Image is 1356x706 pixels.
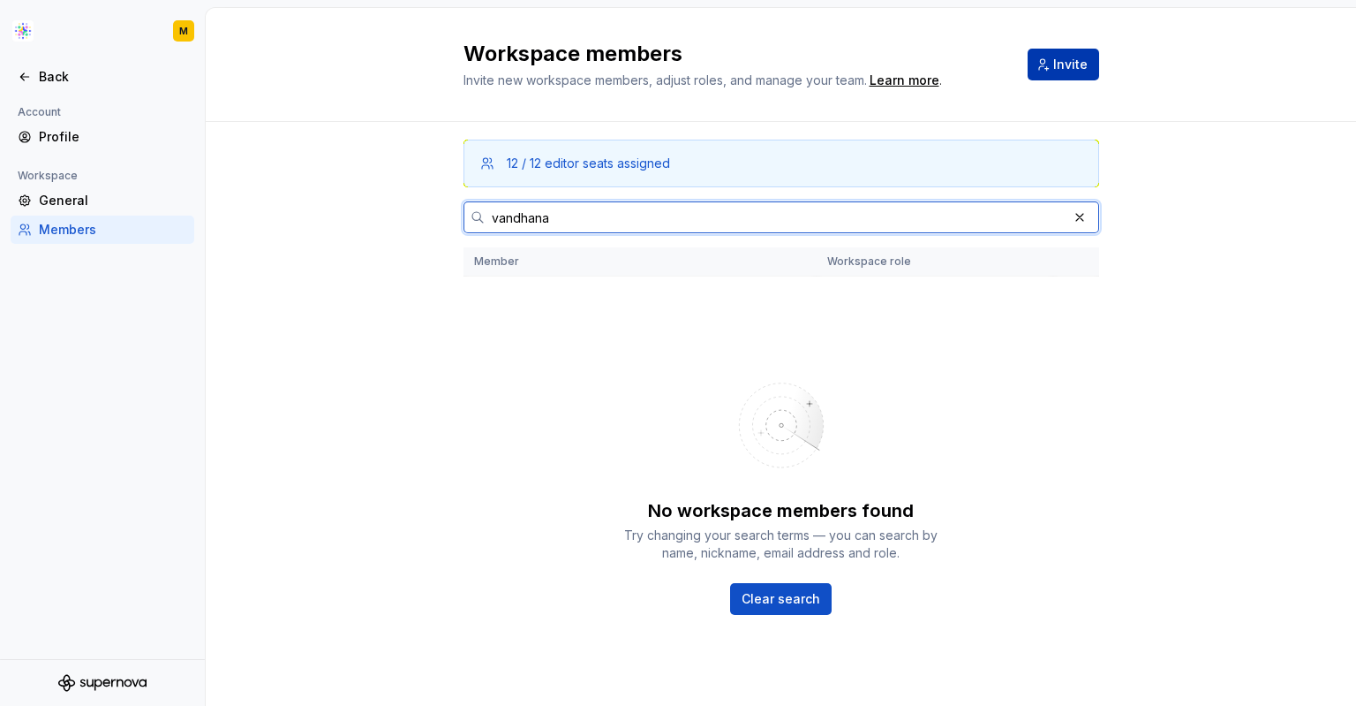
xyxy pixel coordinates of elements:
[648,498,914,523] div: No workspace members found
[11,216,194,244] a: Members
[463,72,867,87] span: Invite new workspace members, adjust roles, and manage your team.
[11,123,194,151] a: Profile
[11,165,85,186] div: Workspace
[4,11,201,50] button: M
[463,40,1006,68] h2: Workspace members
[39,68,187,86] div: Back
[12,20,34,42] img: b2369ad3-f38c-46c1-b2a2-f2452fdbdcd2.png
[39,221,187,239] div: Members
[622,527,940,562] div: Try changing your search terms — you can search by name, nickname, email address and role.
[463,247,817,277] th: Member
[58,674,147,692] svg: Supernova Logo
[39,192,187,209] div: General
[817,247,1053,277] th: Workspace role
[1053,56,1088,73] span: Invite
[1028,49,1099,80] button: Invite
[11,102,68,123] div: Account
[742,590,820,608] span: Clear search
[867,74,942,87] span: .
[730,583,832,615] button: Clear search
[11,63,194,91] a: Back
[507,155,670,172] div: 12 / 12 editor seats assigned
[11,186,194,215] a: General
[870,72,939,89] a: Learn more
[485,201,1067,233] input: Search in members...
[39,128,187,146] div: Profile
[179,24,188,38] div: M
